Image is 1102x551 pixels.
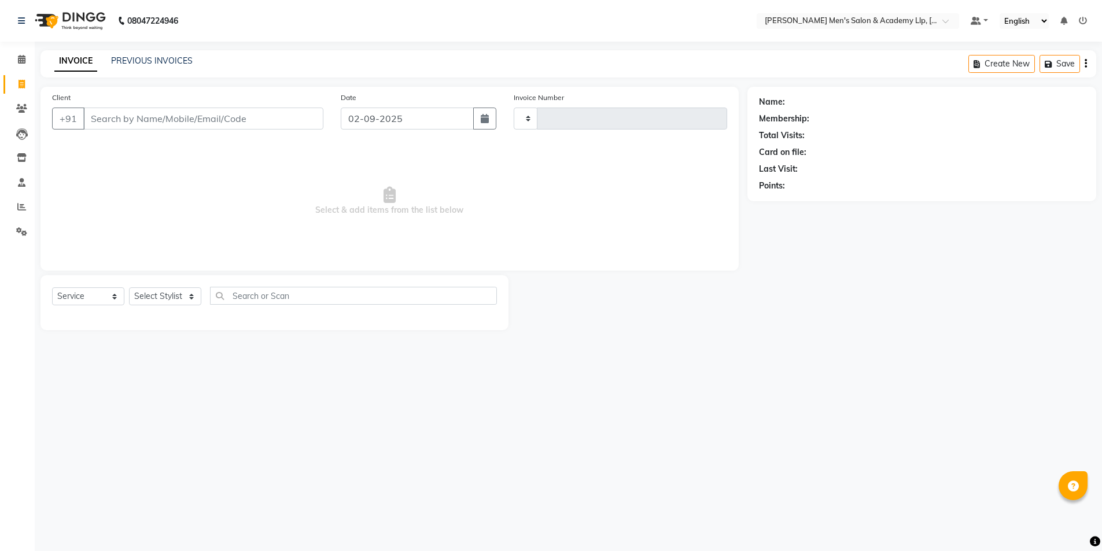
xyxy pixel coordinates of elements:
[52,93,71,103] label: Client
[111,56,193,66] a: PREVIOUS INVOICES
[759,146,806,158] div: Card on file:
[210,287,497,305] input: Search or Scan
[127,5,178,37] b: 08047224946
[759,163,798,175] div: Last Visit:
[759,113,809,125] div: Membership:
[759,180,785,192] div: Points:
[968,55,1035,73] button: Create New
[1040,55,1080,73] button: Save
[514,93,564,103] label: Invoice Number
[759,130,805,142] div: Total Visits:
[341,93,356,103] label: Date
[30,5,109,37] img: logo
[83,108,323,130] input: Search by Name/Mobile/Email/Code
[54,51,97,72] a: INVOICE
[52,143,727,259] span: Select & add items from the list below
[1053,505,1090,539] iframe: chat widget
[52,108,84,130] button: +91
[759,96,785,108] div: Name:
